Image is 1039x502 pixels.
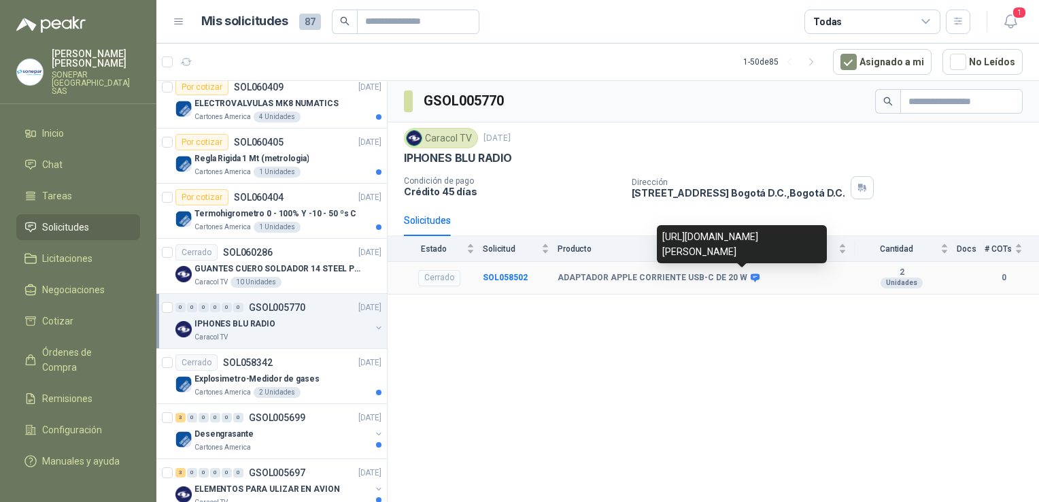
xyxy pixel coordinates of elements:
[358,412,381,424] p: [DATE]
[175,413,186,422] div: 3
[194,332,228,343] p: Caracol TV
[234,82,284,92] p: SOL060409
[194,152,309,165] p: Regla Rigida 1 Mt (metrologia)
[156,349,387,404] a: CerradoSOL058342[DATE] Company LogoExplosimetro-Medidor de gasesCartones America2 Unidades
[254,222,301,233] div: 1 Unidades
[418,270,460,286] div: Cerrado
[175,101,192,117] img: Company Logo
[233,468,243,478] div: 0
[175,189,228,205] div: Por cotizar
[201,12,288,31] h1: Mis solicitudes
[42,188,72,203] span: Tareas
[194,442,251,453] p: Cartones America
[483,236,558,261] th: Solicitud
[42,282,105,297] span: Negociaciones
[194,373,320,386] p: Explosimetro-Medidor de gases
[175,303,186,312] div: 0
[234,193,284,202] p: SOL060404
[340,16,350,26] span: search
[42,454,120,469] span: Manuales y ayuda
[299,14,321,30] span: 87
[233,413,243,422] div: 0
[985,271,1023,284] b: 0
[194,263,364,275] p: GUANTES CUERO SOLDADOR 14 STEEL PRO SAFE(ADJUNTO FICHA TECNIC)
[194,112,251,122] p: Cartones America
[404,176,621,186] p: Condición de pago
[17,59,43,85] img: Company Logo
[223,248,273,257] p: SOL060286
[404,244,464,254] span: Estado
[156,129,387,184] a: Por cotizarSOL060405[DATE] Company LogoRegla Rigida 1 Mt (metrologia)Cartones America1 Unidades
[388,236,483,261] th: Estado
[16,214,140,240] a: Solicitudes
[194,483,339,496] p: ELEMENTOS PARA ULIZAR EN AVION
[881,278,923,288] div: Unidades
[156,184,387,239] a: Por cotizarSOL060404[DATE] Company LogoTermohigrometro 0 - 100% Y -10 - 50 ºs CCartones America1 ...
[985,244,1012,254] span: # COTs
[483,273,528,282] a: SOL058502
[483,244,539,254] span: Solicitud
[194,318,275,331] p: IPHONES BLU RADIO
[358,467,381,480] p: [DATE]
[42,314,73,329] span: Cotizar
[632,187,845,199] p: [STREET_ADDRESS] Bogotá D.C. , Bogotá D.C.
[194,387,251,398] p: Cartones America
[249,413,305,422] p: GSOL005699
[16,277,140,303] a: Negociaciones
[175,134,228,150] div: Por cotizar
[404,151,512,165] p: IPHONES BLU RADIO
[254,167,301,178] div: 1 Unidades
[855,244,938,254] span: Cantidad
[883,97,893,106] span: search
[404,128,478,148] div: Caracol TV
[175,468,186,478] div: 3
[42,126,64,141] span: Inicio
[16,417,140,443] a: Configuración
[16,448,140,474] a: Manuales y ayuda
[254,387,301,398] div: 2 Unidades
[358,246,381,259] p: [DATE]
[42,220,89,235] span: Solicitudes
[743,51,822,73] div: 1 - 50 de 85
[199,468,209,478] div: 0
[16,183,140,209] a: Tareas
[16,120,140,146] a: Inicio
[175,79,228,95] div: Por cotizar
[358,81,381,94] p: [DATE]
[234,137,284,147] p: SOL060405
[16,246,140,271] a: Licitaciones
[175,354,218,371] div: Cerrado
[52,49,140,68] p: [PERSON_NAME] [PERSON_NAME]
[156,239,387,294] a: CerradoSOL060286[DATE] Company LogoGUANTES CUERO SOLDADOR 14 STEEL PRO SAFE(ADJUNTO FICHA TECNIC)...
[194,207,356,220] p: Termohigrometro 0 - 100% Y -10 - 50 ºs C
[222,413,232,422] div: 0
[16,16,86,33] img: Logo peakr
[985,236,1039,261] th: # COTs
[16,308,140,334] a: Cotizar
[249,468,305,478] p: GSOL005697
[231,277,282,288] div: 10 Unidades
[187,468,197,478] div: 0
[187,303,197,312] div: 0
[558,244,836,254] span: Producto
[998,10,1023,34] button: 1
[558,236,855,261] th: Producto
[194,167,251,178] p: Cartones America
[404,213,451,228] div: Solicitudes
[16,152,140,178] a: Chat
[222,303,232,312] div: 0
[194,277,228,288] p: Caracol TV
[199,413,209,422] div: 0
[175,156,192,172] img: Company Logo
[404,186,621,197] p: Crédito 45 días
[199,303,209,312] div: 0
[424,90,506,112] h3: GSOL005770
[855,267,949,278] b: 2
[358,191,381,204] p: [DATE]
[833,49,932,75] button: Asignado a mi
[42,391,92,406] span: Remisiones
[175,244,218,261] div: Cerrado
[187,413,197,422] div: 0
[407,131,422,146] img: Company Logo
[222,468,232,478] div: 0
